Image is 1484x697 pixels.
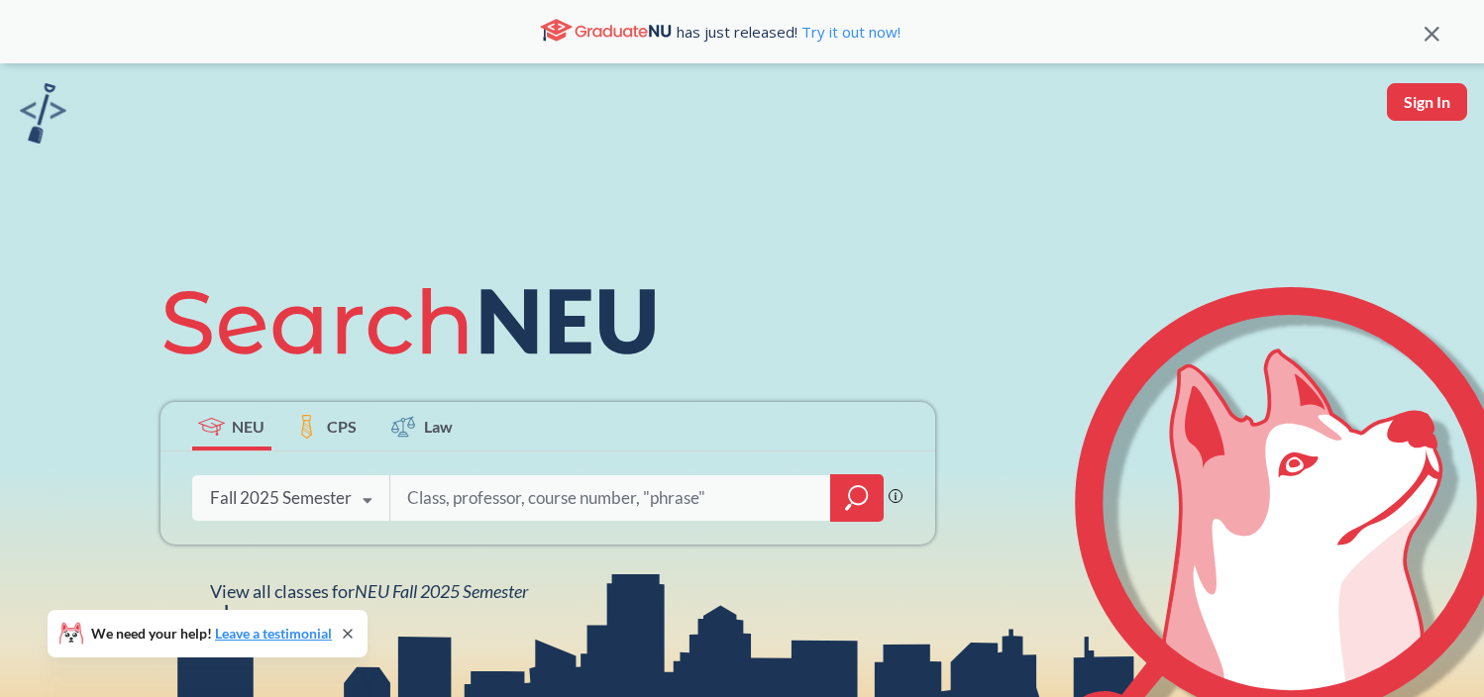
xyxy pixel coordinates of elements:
input: Class, professor, course number, "phrase" [405,477,817,519]
span: Law [424,415,453,438]
img: sandbox logo [20,83,66,144]
span: NEU Fall 2025 Semester [355,580,528,602]
span: NEU [232,415,265,438]
div: magnifying glass [830,474,884,522]
a: Try it out now! [797,22,901,42]
span: We need your help! [91,627,332,641]
span: View all classes for [210,580,528,602]
svg: magnifying glass [845,484,869,512]
span: CPS [327,415,357,438]
a: Leave a testimonial [215,625,332,642]
span: has just released! [677,21,901,43]
div: Fall 2025 Semester [210,487,352,509]
a: sandbox logo [20,83,66,149]
button: Sign In [1387,83,1467,121]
